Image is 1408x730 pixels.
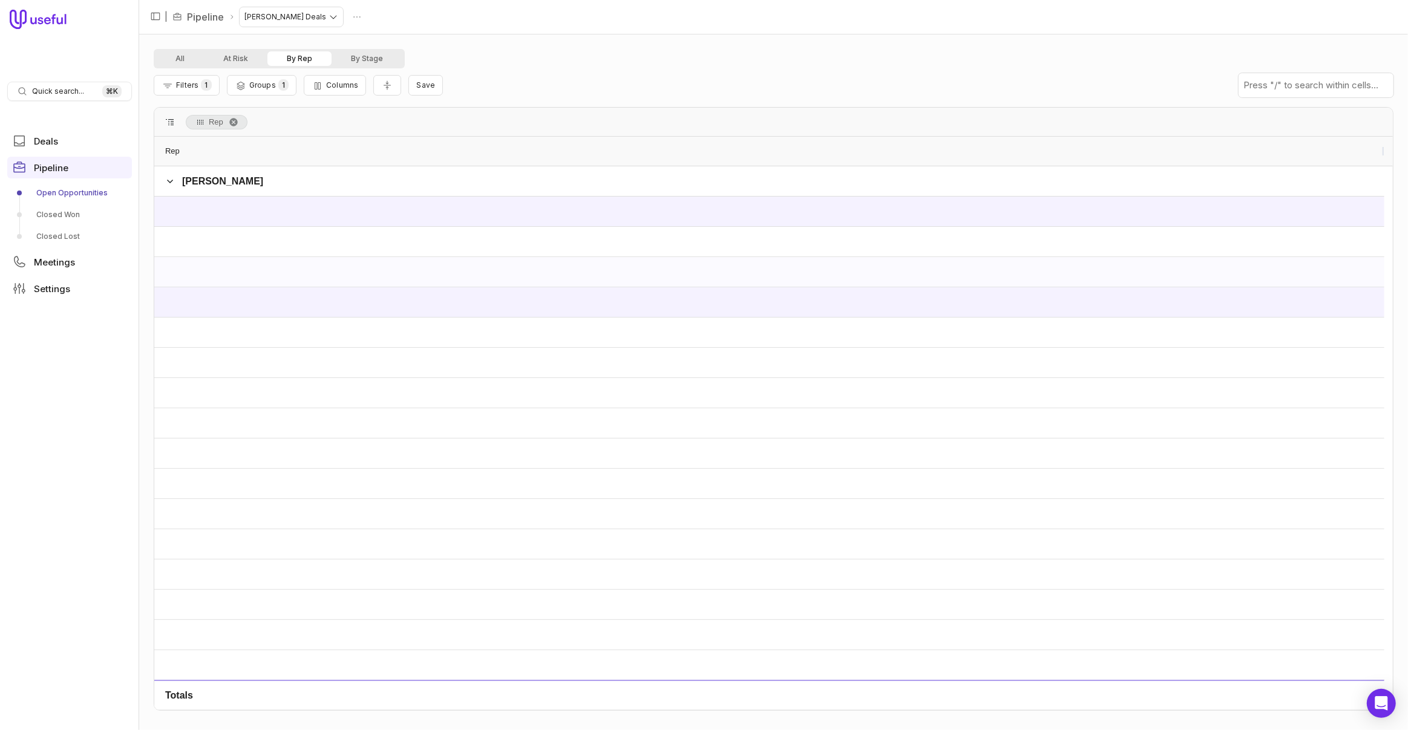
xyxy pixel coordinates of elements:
[7,183,132,246] div: Pipeline submenu
[7,183,132,203] a: Open Opportunities
[187,10,224,24] a: Pipeline
[34,163,68,172] span: Pipeline
[326,80,358,90] span: Columns
[7,157,132,178] a: Pipeline
[176,80,198,90] span: Filters
[7,278,132,299] a: Settings
[165,144,180,158] span: Rep
[7,205,132,224] a: Closed Won
[209,115,223,129] span: Rep
[7,227,132,246] a: Closed Lost
[249,80,276,90] span: Groups
[186,115,247,129] div: Row Groups
[227,75,296,96] button: Group Pipeline
[1239,73,1393,97] input: Press "/" to search within cells...
[278,79,289,91] span: 1
[201,79,211,91] span: 1
[146,7,165,25] button: Collapse sidebar
[408,75,443,96] button: Create a new saved view
[34,284,70,293] span: Settings
[267,51,332,66] button: By Rep
[304,75,366,96] button: Columns
[348,8,366,26] button: Actions
[7,130,132,152] a: Deals
[34,258,75,267] span: Meetings
[154,75,220,96] button: Filter Pipeline
[1367,689,1396,718] div: Open Intercom Messenger
[102,85,122,97] kbd: ⌘ K
[165,10,168,24] span: |
[34,137,58,146] span: Deals
[7,251,132,273] a: Meetings
[204,51,267,66] button: At Risk
[186,115,247,129] span: Rep. Press ENTER to sort. Press DELETE to remove
[332,51,402,66] button: By Stage
[182,176,263,186] span: [PERSON_NAME]
[373,75,401,96] button: Collapse all rows
[416,80,435,90] span: Save
[156,51,204,66] button: All
[32,86,84,96] span: Quick search...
